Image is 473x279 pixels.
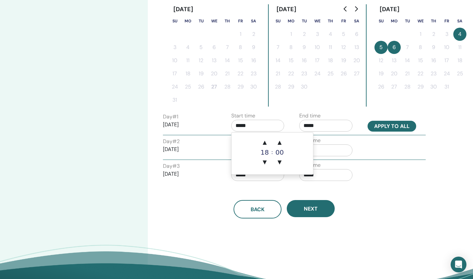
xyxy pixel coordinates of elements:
[440,41,453,54] button: 10
[221,54,234,67] button: 14
[350,67,363,80] button: 27
[374,67,388,80] button: 19
[208,54,221,67] button: 13
[284,14,298,28] th: Monday
[271,80,284,93] button: 28
[234,200,282,218] button: Back
[271,4,302,14] div: [DATE]
[374,4,405,14] div: [DATE]
[374,80,388,93] button: 26
[324,67,337,80] button: 25
[234,54,247,67] button: 15
[273,149,286,156] div: 00
[168,54,181,67] button: 10
[414,28,427,41] button: 1
[401,80,414,93] button: 28
[298,67,311,80] button: 23
[194,67,208,80] button: 19
[284,54,298,67] button: 15
[247,28,260,41] button: 2
[298,41,311,54] button: 9
[271,41,284,54] button: 7
[440,67,453,80] button: 24
[337,67,350,80] button: 26
[304,205,318,212] span: Next
[168,93,181,107] button: 31
[258,156,271,169] span: ▼
[221,41,234,54] button: 7
[311,67,324,80] button: 24
[273,156,286,169] span: ▼
[414,14,427,28] th: Wednesday
[168,80,181,93] button: 24
[350,54,363,67] button: 20
[163,170,216,178] p: [DATE]
[374,41,388,54] button: 5
[251,206,264,213] span: Back
[427,41,440,54] button: 9
[324,28,337,41] button: 4
[181,80,194,93] button: 25
[221,14,234,28] th: Thursday
[451,257,466,272] div: Open Intercom Messenger
[388,41,401,54] button: 6
[440,14,453,28] th: Friday
[351,2,361,15] button: Go to next month
[221,67,234,80] button: 21
[440,80,453,93] button: 31
[231,112,255,120] label: Start time
[337,28,350,41] button: 5
[194,54,208,67] button: 12
[388,54,401,67] button: 13
[247,41,260,54] button: 9
[247,14,260,28] th: Saturday
[453,67,466,80] button: 25
[208,14,221,28] th: Wednesday
[388,67,401,80] button: 20
[271,136,273,169] div: :
[194,14,208,28] th: Tuesday
[427,54,440,67] button: 16
[181,41,194,54] button: 4
[234,41,247,54] button: 8
[271,54,284,67] button: 14
[340,2,351,15] button: Go to previous month
[401,14,414,28] th: Tuesday
[311,54,324,67] button: 17
[453,28,466,41] button: 4
[337,14,350,28] th: Friday
[194,41,208,54] button: 5
[181,54,194,67] button: 11
[453,54,466,67] button: 18
[234,14,247,28] th: Friday
[163,121,216,129] p: [DATE]
[350,14,363,28] th: Saturday
[163,162,180,170] label: Day # 3
[271,67,284,80] button: 21
[273,136,286,149] span: ▲
[298,28,311,41] button: 2
[401,54,414,67] button: 14
[163,138,180,145] label: Day # 2
[168,4,199,14] div: [DATE]
[324,41,337,54] button: 11
[427,28,440,41] button: 2
[208,80,221,93] button: 27
[284,80,298,93] button: 29
[258,136,271,149] span: ▲
[414,41,427,54] button: 8
[258,149,271,156] div: 18
[350,28,363,41] button: 6
[311,28,324,41] button: 3
[414,54,427,67] button: 15
[427,67,440,80] button: 23
[311,14,324,28] th: Wednesday
[440,28,453,41] button: 3
[247,54,260,67] button: 16
[284,67,298,80] button: 22
[453,41,466,54] button: 11
[324,14,337,28] th: Thursday
[374,14,388,28] th: Sunday
[324,54,337,67] button: 18
[298,54,311,67] button: 16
